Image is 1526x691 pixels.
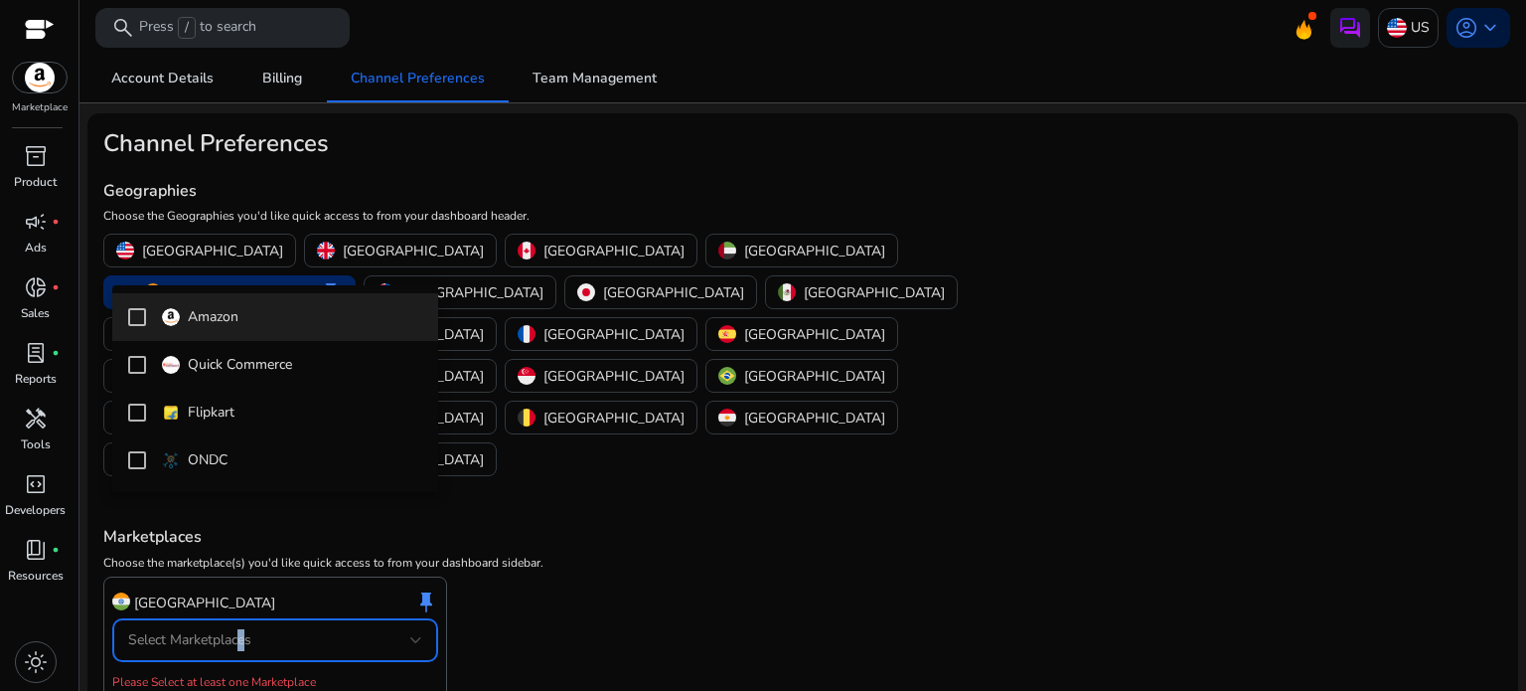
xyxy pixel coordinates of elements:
[162,356,180,374] img: quick-commerce.gif
[162,308,180,326] img: amazon.svg
[188,449,228,471] p: ONDC
[188,306,238,328] p: Amazon
[188,354,292,376] p: Quick Commerce
[162,451,180,469] img: ondc-sm.webp
[162,404,180,422] img: flipkart.svg
[188,402,234,424] p: Flipkart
